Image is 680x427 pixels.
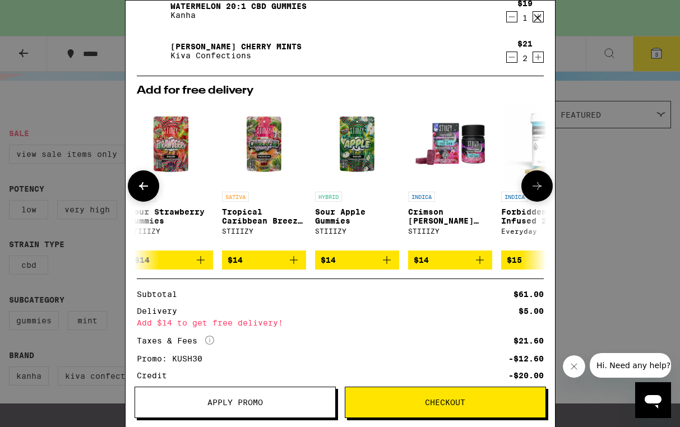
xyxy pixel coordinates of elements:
[508,372,544,379] div: -$20.00
[137,307,185,315] div: Delivery
[408,250,492,270] button: Add to bag
[501,250,585,270] button: Add to bag
[321,256,336,264] span: $14
[506,11,517,22] button: Decrement
[315,102,399,250] a: Open page for Sour Apple Gummies from STIIIZY
[137,355,210,363] div: Promo: KUSH30
[129,102,213,186] img: STIIIZY - Sour Strawberry Gummies
[501,207,585,225] p: Forbidden Fruit Infused 2-Pack - 1g
[207,398,263,406] span: Apply Promo
[137,319,544,327] div: Add $14 to get free delivery!
[137,35,168,67] img: Petra Tart Cherry Mints
[408,228,492,235] div: STIIIZY
[408,102,492,186] img: STIIIZY - Crimson Berry 2:1 THC:CBN Gummies
[170,11,307,20] p: Kanha
[506,52,517,63] button: Decrement
[501,192,528,202] p: INDICA
[517,13,533,22] div: 1
[408,207,492,225] p: Crimson [PERSON_NAME] 2:1 THC:CBN Gummies
[315,250,399,270] button: Add to bag
[408,192,435,202] p: INDICA
[228,256,243,264] span: $14
[222,102,306,250] a: Open page for Tropical Caribbean Breeze Gummies from STIIIZY
[137,290,185,298] div: Subtotal
[533,52,544,63] button: Increment
[315,207,399,225] p: Sour Apple Gummies
[222,192,249,202] p: SATIVA
[501,102,585,186] img: Everyday - Forbidden Fruit Infused 2-Pack - 1g
[517,39,533,48] div: $21
[222,250,306,270] button: Add to bag
[514,290,544,298] div: $61.00
[135,387,336,418] button: Apply Promo
[563,355,585,378] iframe: Close message
[315,102,399,186] img: STIIIZY - Sour Apple Gummies
[501,228,585,235] div: Everyday
[222,102,306,186] img: STIIIZY - Tropical Caribbean Breeze Gummies
[345,387,546,418] button: Checkout
[135,256,150,264] span: $14
[222,207,306,225] p: Tropical Caribbean Breeze Gummies
[507,256,522,264] span: $15
[501,102,585,250] a: Open page for Forbidden Fruit Infused 2-Pack - 1g from Everyday
[137,336,214,346] div: Taxes & Fees
[137,85,544,96] h2: Add for free delivery
[508,355,544,363] div: -$12.60
[129,207,213,225] p: Sour Strawberry Gummies
[519,307,544,315] div: $5.00
[170,51,302,60] p: Kiva Confections
[137,372,175,379] div: Credit
[129,250,213,270] button: Add to bag
[408,102,492,250] a: Open page for Crimson Berry 2:1 THC:CBN Gummies from STIIIZY
[517,54,533,63] div: 2
[315,192,342,202] p: HYBRID
[315,228,399,235] div: STIIIZY
[590,353,671,378] iframe: Message from company
[170,2,307,11] a: Watermelon 20:1 CBD Gummies
[170,42,302,51] a: [PERSON_NAME] Cherry Mints
[514,337,544,345] div: $21.60
[129,102,213,250] a: Open page for Sour Strawberry Gummies from STIIIZY
[635,382,671,418] iframe: Button to launch messaging window
[425,398,465,406] span: Checkout
[414,256,429,264] span: $14
[222,228,306,235] div: STIIIZY
[129,228,213,235] div: STIIIZY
